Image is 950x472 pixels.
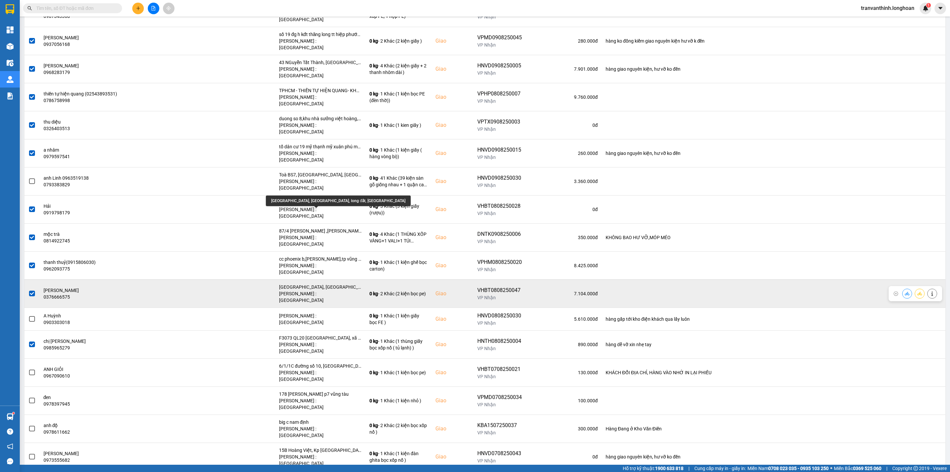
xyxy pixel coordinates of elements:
[477,393,522,401] div: VPMD0708250034
[369,62,427,76] div: - 4 Khác (2 kiện giấy + 2 thanh nhôm dài )
[934,3,946,14] button: caret-down
[853,466,881,471] strong: 0369 525 060
[279,447,362,454] div: 15B Hoàng Việt, Kp [GEOGRAPHIC_DATA], [GEOGRAPHIC_DATA] , Xuyên Mộc, [PERSON_NAME]
[44,259,216,266] div: thanh thuỷ(0915806030)
[27,6,32,11] span: search
[44,429,216,435] div: 0978611662
[44,119,216,125] div: thu diệu
[279,38,362,51] div: [PERSON_NAME] : [GEOGRAPHIC_DATA]
[530,454,598,460] div: 0 đ
[477,457,522,464] div: VP Nhận
[151,6,156,11] span: file-add
[279,369,362,382] div: [PERSON_NAME] : [GEOGRAPHIC_DATA]
[530,150,598,157] div: 260.000 đ
[530,234,598,241] div: 350.000 đ
[279,335,362,341] div: F3073 QL20 [GEOGRAPHIC_DATA], xã [GEOGRAPHIC_DATA], huyện thống nhất tỉnh [GEOGRAPHIC_DATA]
[477,118,522,126] div: VPTX0908250003
[477,230,522,238] div: DNTK0908250006
[477,202,522,210] div: VHBT0808250028
[44,69,216,76] div: 0968283179
[435,262,469,270] div: Giao
[369,423,378,428] span: 0 kg
[44,422,216,429] div: anh độ
[7,92,14,99] img: solution-icon
[279,312,362,326] div: [PERSON_NAME] : [GEOGRAPHIC_DATA]
[477,337,522,345] div: HNTH0808250004
[44,366,216,373] div: ANH GIỎI
[166,6,171,11] span: aim
[435,37,469,45] div: Giao
[279,150,362,163] div: [PERSON_NAME] : [GEOGRAPHIC_DATA]
[530,178,598,185] div: 3.360.000 đ
[7,59,14,66] img: warehouse-icon
[266,196,411,206] div: [GEOGRAPHIC_DATA], [GEOGRAPHIC_DATA], long đất, [GEOGRAPHIC_DATA]
[606,341,941,348] div: hàng dễ vỡ xin nhẹ tay
[369,259,427,272] div: - 1 Khác (1 kiện ghế bọc carton)
[477,294,522,301] div: VP Nhận
[279,87,362,94] div: TPHCM - THIỀN TỰ HIỆN QUANG- KHU ĐẠI TÒNG LÂM- P. [GEOGRAPHIC_DATA] (địa chỉ cũ thuộc [GEOGRAPHIC...
[369,398,378,403] span: 0 kg
[44,237,216,244] div: 0814922745
[44,401,216,407] div: 0978397945
[369,370,378,375] span: 0 kg
[279,363,362,369] div: 6/1/1C đường số 10, [GEOGRAPHIC_DATA], [GEOGRAPHIC_DATA], [GEOGRAPHIC_DATA]
[279,122,362,135] div: [PERSON_NAME] : [GEOGRAPHIC_DATA]
[435,315,469,323] div: Giao
[279,143,362,150] div: tổ dân cư 19 mỹ thạnh mỹ xuân phú mỹ [GEOGRAPHIC_DATA]
[369,290,427,297] div: - 2 Khác (2 kiện bọc pe)
[477,345,522,352] div: VP Nhận
[44,203,216,209] div: Hải
[44,181,216,188] div: 0793383829
[369,369,427,376] div: - 1 Khác (1 kiện bọc pe)
[477,146,522,154] div: HNVD0908250015
[477,401,522,408] div: VP Nhận
[7,413,14,420] img: warehouse-icon
[477,373,522,380] div: VP Nhận
[44,41,216,48] div: 0937056168
[530,262,598,269] div: 8.425.000 đ
[279,115,362,122] div: duong so 8,khu nhà sưởng việt hoàng,kcn nhơn trạch 2,xã [GEOGRAPHIC_DATA],[GEOGRAPHIC_DATA]
[279,341,362,354] div: [PERSON_NAME] : [GEOGRAPHIC_DATA]
[477,266,522,273] div: VP Nhận
[834,465,881,472] span: Miền Bắc
[530,316,598,322] div: 5.610.000 đ
[606,38,941,44] div: hàng ko đồng kiểm giao nguyên kiện hư vỡ k đền
[369,147,427,160] div: - 1 Khác (1 kiện giấy ( hàng vòng bi))
[279,284,362,290] div: [GEOGRAPHIC_DATA], [GEOGRAPHIC_DATA], long đất, [GEOGRAPHIC_DATA]
[435,177,469,185] div: Giao
[369,450,427,463] div: - 1 Khác (1 kiện đàn ghita bọc xốp nổ )
[7,428,13,435] span: question-circle
[369,231,427,244] div: - 4 Khác (1 THÙNG XỐP VÀNG+1 VALI+1 TÚI NILONG ĐEN+1 HỘP GIẤY)
[369,123,378,128] span: 0 kg
[279,206,362,219] div: [PERSON_NAME] : [GEOGRAPHIC_DATA]
[435,341,469,348] div: Giao
[886,465,887,472] span: |
[7,76,14,83] img: warehouse-icon
[44,97,216,104] div: 0786758998
[279,234,362,247] div: [PERSON_NAME] : [GEOGRAPHIC_DATA]
[694,465,746,472] span: Cung cấp máy in - giấy in:
[913,466,918,471] span: copyright
[926,3,931,8] sup: 1
[477,258,522,266] div: VPHM0808250020
[477,34,522,42] div: VPMD0908250045
[136,6,141,11] span: plus
[44,175,216,181] div: anh Linh 0963519138
[44,373,216,379] div: 0967090610
[530,369,598,376] div: 130.000 đ
[937,5,943,11] span: caret-down
[163,3,174,14] button: aim
[369,91,378,96] span: 0 kg
[148,3,159,14] button: file-add
[279,419,362,425] div: big c nam định
[369,422,427,435] div: - 2 Khác (2 kiện bọc xốp nổ )
[369,232,378,237] span: 0 kg
[7,43,14,50] img: warehouse-icon
[530,397,598,404] div: 100.000 đ
[747,465,829,472] span: Miền Nam
[435,65,469,73] div: Giao
[44,147,216,153] div: a nhâm
[279,94,362,107] div: [PERSON_NAME] : [GEOGRAPHIC_DATA]
[768,466,829,471] strong: 0708 023 035 - 0935 103 250
[435,234,469,241] div: Giao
